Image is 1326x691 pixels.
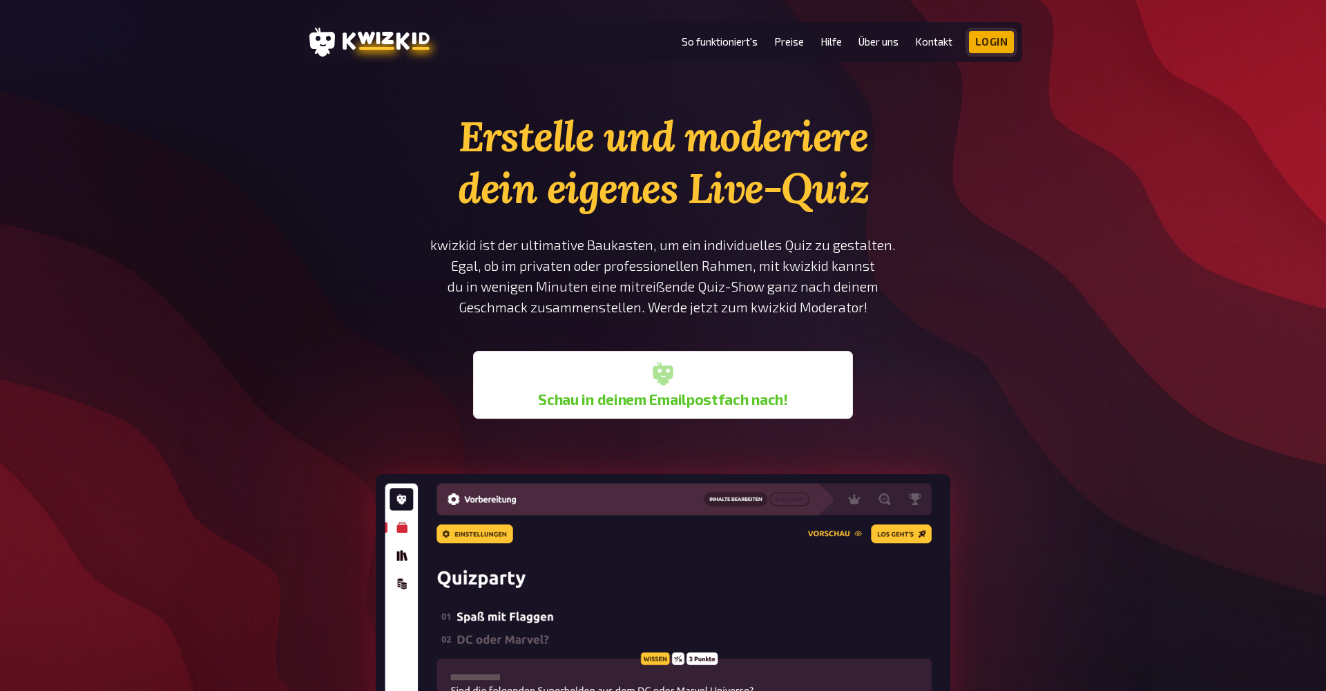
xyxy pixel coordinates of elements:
a: Login [969,31,1015,53]
p: kwizkid ist der ultimative Baukasten, um ein individuelles Quiz zu gestalten. Egal, ob im private... [430,235,896,318]
a: Über uns [858,36,899,48]
a: Kontakt [915,36,952,48]
a: Preise [774,36,804,48]
a: Hilfe [820,36,842,48]
a: So funktioniert's [682,36,758,48]
h1: Erstelle und moderiere dein eigenes Live-Quiz [430,111,896,214]
b: Schau in deinem Emailpostfach nach! [538,391,788,408]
